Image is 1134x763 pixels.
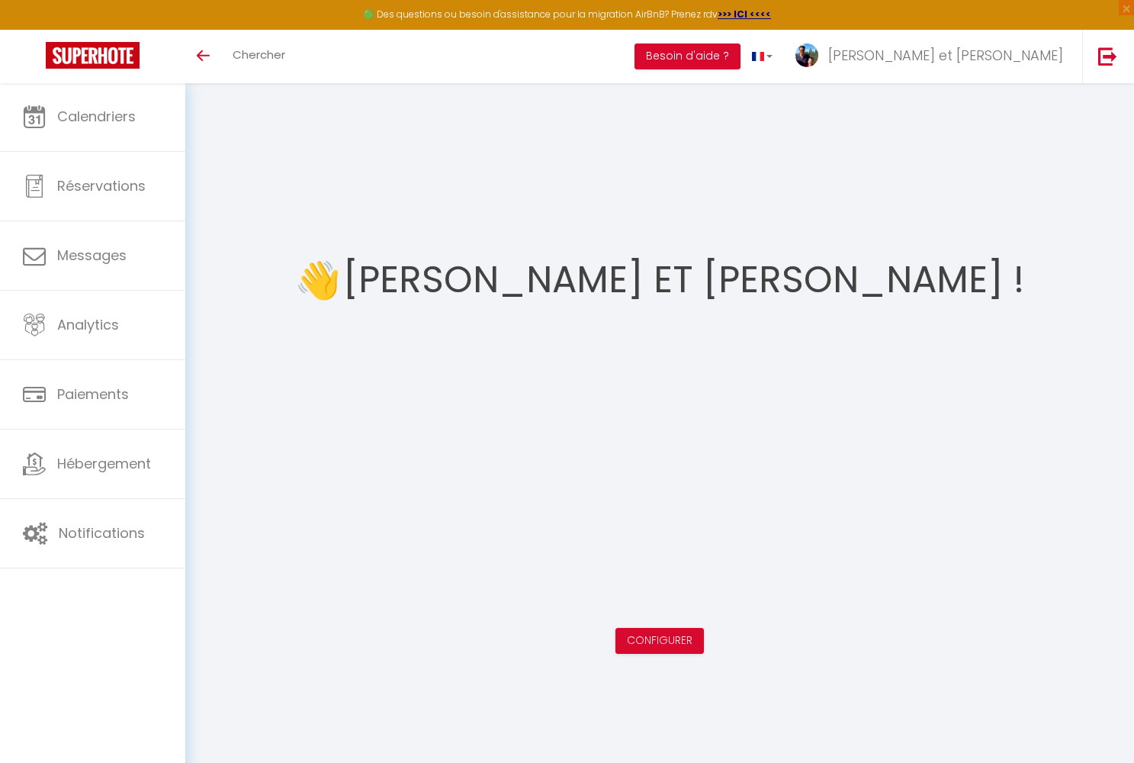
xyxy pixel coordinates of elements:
[57,107,136,126] span: Calendriers
[634,43,740,69] button: Besoin d'aide ?
[57,454,151,473] span: Hébergement
[57,246,127,265] span: Messages
[295,252,341,309] span: 👋
[615,628,704,654] button: Configurer
[57,315,119,334] span: Analytics
[627,633,692,648] a: Configurer
[57,176,146,195] span: Réservations
[343,234,1024,326] h1: [PERSON_NAME] et [PERSON_NAME] !
[795,43,818,67] img: ...
[718,8,771,21] a: >>> ICI <<<<
[233,47,285,63] span: Chercher
[784,30,1082,83] a: ... [PERSON_NAME] et [PERSON_NAME]
[57,385,129,404] span: Paiements
[828,46,1063,65] span: [PERSON_NAME] et [PERSON_NAME]
[221,30,297,83] a: Chercher
[59,523,145,542] span: Notifications
[46,42,140,69] img: Super Booking
[1098,47,1117,66] img: logout
[416,326,904,600] iframe: welcome-outil.mov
